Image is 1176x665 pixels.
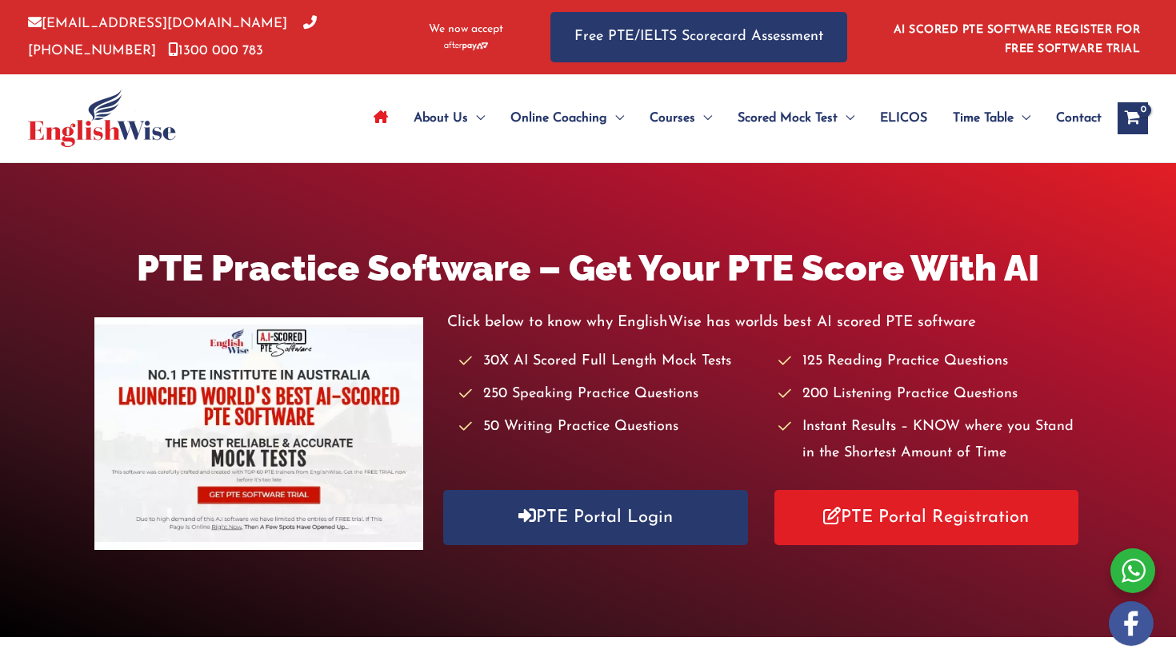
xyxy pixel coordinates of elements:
[459,381,763,408] li: 250 Speaking Practice Questions
[880,90,927,146] span: ELICOS
[695,90,712,146] span: Menu Toggle
[28,17,317,57] a: [PHONE_NUMBER]
[444,42,488,50] img: Afterpay-Logo
[28,90,176,147] img: cropped-ew-logo
[401,90,498,146] a: About UsMenu Toggle
[607,90,624,146] span: Menu Toggle
[28,17,287,30] a: [EMAIL_ADDRESS][DOMAIN_NAME]
[778,348,1082,375] li: 125 Reading Practice Questions
[738,90,838,146] span: Scored Mock Test
[940,90,1043,146] a: Time TableMenu Toggle
[953,90,1014,146] span: Time Table
[637,90,725,146] a: CoursesMenu Toggle
[867,90,940,146] a: ELICOS
[1043,90,1102,146] a: Contact
[361,90,1102,146] nav: Site Navigation: Main Menu
[1118,102,1148,134] a: View Shopping Cart, empty
[650,90,695,146] span: Courses
[1109,601,1154,646] img: white-facebook.png
[1056,90,1102,146] span: Contact
[468,90,485,146] span: Menu Toggle
[498,90,637,146] a: Online CoachingMenu Toggle
[838,90,854,146] span: Menu Toggle
[778,381,1082,408] li: 200 Listening Practice Questions
[94,317,424,550] img: pte-institute-main
[459,348,763,375] li: 30X AI Scored Full Length Mock Tests
[459,414,763,440] li: 50 Writing Practice Questions
[894,24,1141,55] a: AI SCORED PTE SOFTWARE REGISTER FOR FREE SOFTWARE TRIAL
[778,414,1082,468] li: Instant Results – KNOW where you Stand in the Shortest Amount of Time
[443,490,748,545] a: PTE Portal Login
[510,90,607,146] span: Online Coaching
[550,12,847,62] a: Free PTE/IELTS Scorecard Assessment
[725,90,867,146] a: Scored Mock TestMenu Toggle
[884,11,1148,63] aside: Header Widget 1
[1014,90,1030,146] span: Menu Toggle
[414,90,468,146] span: About Us
[94,243,1082,293] h1: PTE Practice Software – Get Your PTE Score With AI
[447,309,1082,336] p: Click below to know why EnglishWise has worlds best AI scored PTE software
[774,490,1079,545] a: PTE Portal Registration
[168,44,263,58] a: 1300 000 783
[429,22,503,38] span: We now accept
